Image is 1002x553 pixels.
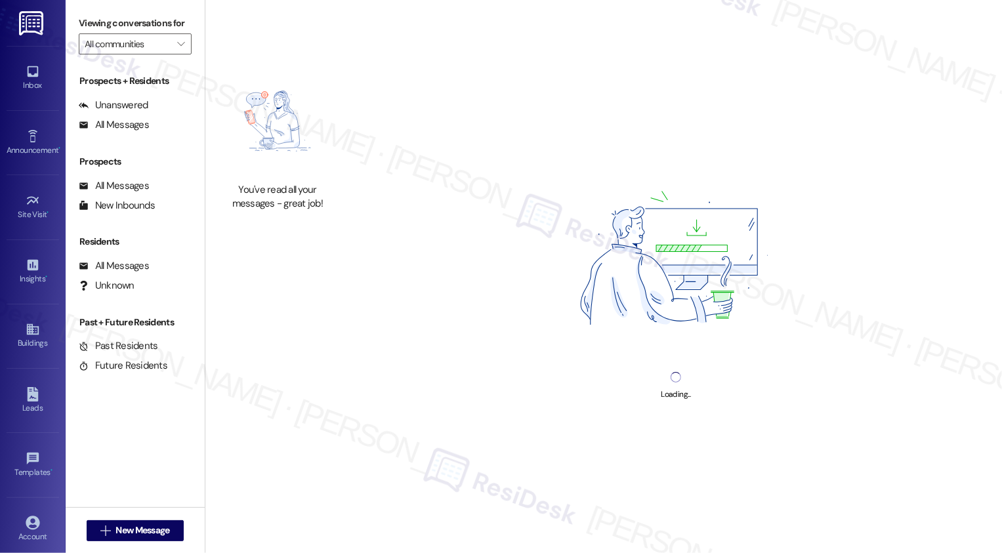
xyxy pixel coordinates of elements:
[177,39,184,49] i: 
[85,33,171,54] input: All communities
[66,316,205,329] div: Past + Future Residents
[79,98,148,112] div: Unanswered
[220,183,335,211] div: You've read all your messages - great job!
[7,447,59,483] a: Templates •
[66,235,205,249] div: Residents
[79,279,135,293] div: Unknown
[7,60,59,96] a: Inbox
[66,74,205,88] div: Prospects + Residents
[7,512,59,547] a: Account
[79,339,158,353] div: Past Residents
[19,11,46,35] img: ResiDesk Logo
[47,208,49,217] span: •
[51,466,52,475] span: •
[7,190,59,225] a: Site Visit •
[79,359,167,373] div: Future Residents
[58,144,60,153] span: •
[115,523,169,537] span: New Message
[7,254,59,289] a: Insights •
[661,388,690,401] div: Loading...
[87,520,184,541] button: New Message
[79,199,155,213] div: New Inbounds
[45,272,47,281] span: •
[100,525,110,536] i: 
[79,259,149,273] div: All Messages
[79,13,192,33] label: Viewing conversations for
[220,66,335,176] img: empty-state
[7,318,59,354] a: Buildings
[79,179,149,193] div: All Messages
[7,383,59,419] a: Leads
[66,155,205,169] div: Prospects
[79,118,149,132] div: All Messages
